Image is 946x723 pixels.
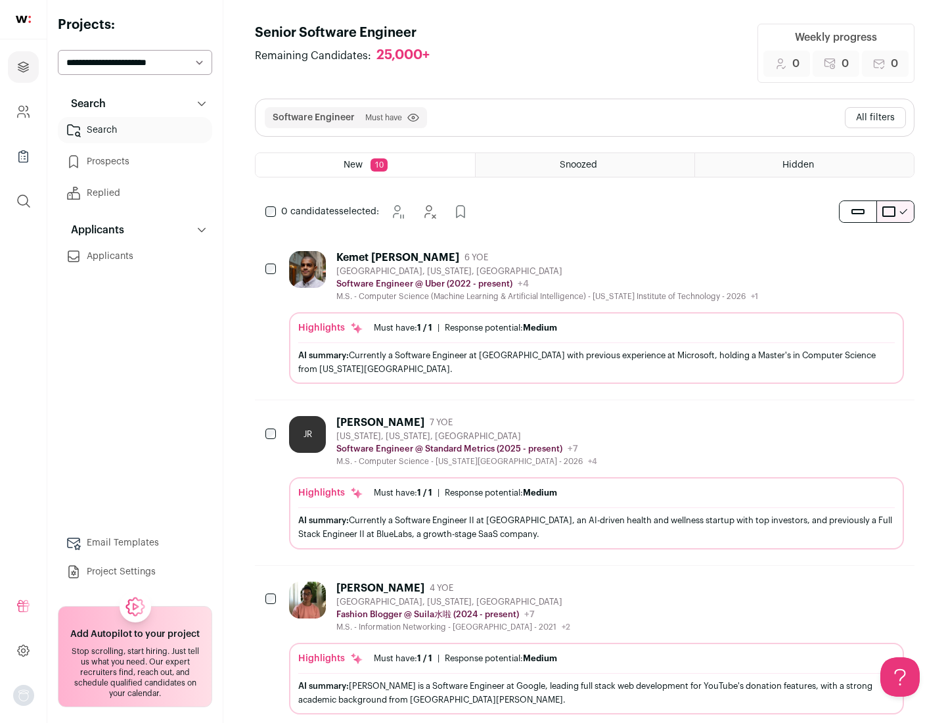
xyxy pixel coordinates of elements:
[562,623,570,631] span: +2
[371,158,388,172] span: 10
[58,606,212,707] a: Add Autopilot to your project Stop scrolling, start hiring. Just tell us what you need. Our exper...
[336,251,459,264] div: Kemet [PERSON_NAME]
[374,488,557,498] ul: |
[417,654,432,663] span: 1 / 1
[298,351,349,360] span: AI summary:
[376,47,430,64] div: 25,000+
[336,456,597,467] div: M.S. - Computer Science - [US_STATE][GEOGRAPHIC_DATA] - 2026
[298,652,363,665] div: Highlights
[524,610,535,619] span: +7
[289,416,326,453] div: JR
[289,582,326,618] img: ebffc8b94a612106133ad1a79c5dcc917f1f343d62299c503ebb759c428adb03.jpg
[58,117,212,143] a: Search
[58,16,212,34] h2: Projects:
[447,198,474,225] button: Add to Prospects
[63,96,106,112] p: Search
[445,653,557,664] div: Response potential:
[13,685,34,706] img: nopic.png
[476,153,694,177] a: Snoozed
[695,153,914,177] a: Hidden
[298,321,363,335] div: Highlights
[336,609,519,620] p: Fashion Blogger @ Suila水啦 (2024 - present)
[842,56,849,72] span: 0
[289,416,904,549] a: JR [PERSON_NAME] 7 YOE [US_STATE], [US_STATE], [GEOGRAPHIC_DATA] Software Engineer @ Standard Met...
[336,582,424,595] div: [PERSON_NAME]
[374,653,432,664] div: Must have:
[445,488,557,498] div: Response potential:
[58,217,212,243] button: Applicants
[13,685,34,706] button: Open dropdown
[8,141,39,172] a: Company Lists
[336,279,512,289] p: Software Engineer @ Uber (2022 - present)
[518,279,529,289] span: +4
[298,516,349,525] span: AI summary:
[336,431,597,442] div: [US_STATE], [US_STATE], [GEOGRAPHIC_DATA]
[430,583,453,594] span: 4 YOE
[63,222,124,238] p: Applicants
[782,160,814,170] span: Hidden
[588,457,597,465] span: +4
[8,96,39,128] a: Company and ATS Settings
[880,657,920,697] iframe: Help Scout Beacon - Open
[289,582,904,714] a: [PERSON_NAME] 4 YOE [GEOGRAPHIC_DATA], [US_STATE], [GEOGRAPHIC_DATA] Fashion Blogger @ Suila水啦 (2...
[365,112,402,123] span: Must have
[298,513,895,541] div: Currently a Software Engineer II at [GEOGRAPHIC_DATA], an AI-driven health and wellness startup w...
[58,91,212,117] button: Search
[298,486,363,500] div: Highlights
[344,160,363,170] span: New
[891,56,898,72] span: 0
[795,30,877,45] div: Weekly progress
[336,291,758,302] div: M.S. - Computer Science (Machine Learning & Artificial Intelligence) - [US_STATE] Institute of Te...
[374,323,557,333] ul: |
[255,48,371,64] span: Remaining Candidates:
[58,530,212,556] a: Email Templates
[289,251,326,288] img: 927442a7649886f10e33b6150e11c56b26abb7af887a5a1dd4d66526963a6550.jpg
[336,416,424,429] div: [PERSON_NAME]
[417,488,432,497] span: 1 / 1
[58,559,212,585] a: Project Settings
[8,51,39,83] a: Projects
[58,243,212,269] a: Applicants
[445,323,557,333] div: Response potential:
[523,654,557,663] span: Medium
[416,198,442,225] button: Hide
[58,149,212,175] a: Prospects
[523,323,557,332] span: Medium
[374,488,432,498] div: Must have:
[568,444,578,454] span: +7
[336,622,570,632] div: M.S. - Information Networking - [GEOGRAPHIC_DATA] - 2021
[751,292,758,300] span: +1
[298,682,349,690] span: AI summary:
[255,24,443,42] h1: Senior Software Engineer
[336,266,758,277] div: [GEOGRAPHIC_DATA], [US_STATE], [GEOGRAPHIC_DATA]
[374,653,557,664] ul: |
[430,417,453,428] span: 7 YOE
[281,205,379,218] span: selected:
[845,107,906,128] button: All filters
[66,646,204,699] div: Stop scrolling, start hiring. Just tell us what you need. Our expert recruiters find, reach out, ...
[417,323,432,332] span: 1 / 1
[281,207,339,216] span: 0 candidates
[58,180,212,206] a: Replied
[336,597,570,607] div: [GEOGRAPHIC_DATA], [US_STATE], [GEOGRAPHIC_DATA]
[273,111,355,124] button: Software Engineer
[374,323,432,333] div: Must have:
[298,679,895,707] div: [PERSON_NAME] is a Software Engineer at Google, leading full stack web development for YouTube's ...
[464,252,488,263] span: 6 YOE
[16,16,31,23] img: wellfound-shorthand-0d5821cbd27db2630d0214b213865d53afaa358527fdda9d0ea32b1df1b89c2c.svg
[289,251,904,384] a: Kemet [PERSON_NAME] 6 YOE [GEOGRAPHIC_DATA], [US_STATE], [GEOGRAPHIC_DATA] Software Engineer @ Ub...
[336,444,562,454] p: Software Engineer @ Standard Metrics (2025 - present)
[70,628,200,641] h2: Add Autopilot to your project
[298,348,895,376] div: Currently a Software Engineer at [GEOGRAPHIC_DATA] with previous experience at Microsoft, holding...
[384,198,411,225] button: Snooze
[523,488,557,497] span: Medium
[792,56,800,72] span: 0
[560,160,597,170] span: Snoozed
